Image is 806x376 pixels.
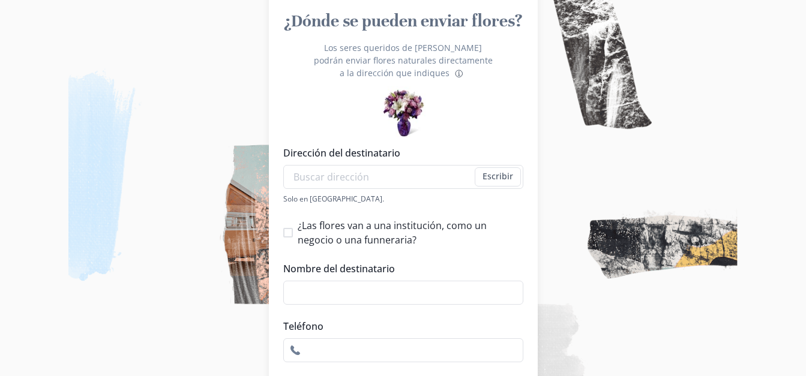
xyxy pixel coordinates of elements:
button: Acerca de los envíos de flores [452,67,466,81]
span: ¿Las flores van a una institución, como un negocio o una funneraria? [298,218,523,247]
label: Dirección del destinatario [283,146,516,160]
label: Teléfono [283,319,516,333]
button: Escribir [475,167,521,187]
div: Preview of some flower bouquets [380,86,426,131]
div: Solo en [GEOGRAPHIC_DATA]. [283,194,523,204]
h1: ¿Dónde se pueden enviar flores? [283,10,523,32]
p: Los seres queridos de [PERSON_NAME] podrán enviar flores naturales directamente a la dirección qu... [283,41,523,82]
label: Nombre del destinatario [283,261,516,276]
input: Buscar dirección [283,165,523,189]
